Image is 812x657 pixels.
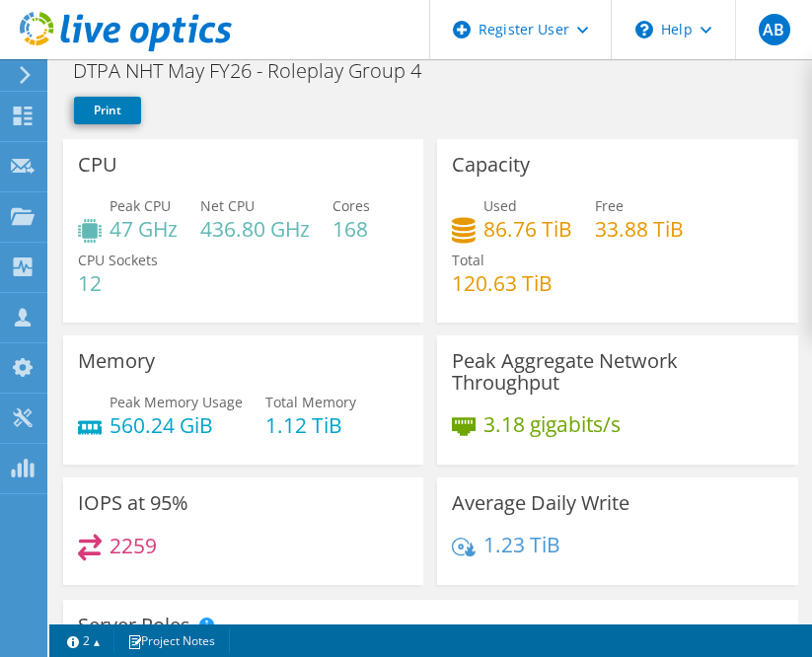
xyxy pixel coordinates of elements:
[452,154,530,176] h3: Capacity
[110,535,157,556] h4: 2259
[452,492,629,514] h3: Average Daily Write
[78,492,188,514] h3: IOPS at 95%
[595,218,684,240] h4: 33.88 TiB
[483,413,621,435] h4: 3.18 gigabits/s
[483,196,517,215] span: Used
[452,251,484,269] span: Total
[452,272,553,294] h4: 120.63 TiB
[595,196,624,215] span: Free
[74,97,141,124] a: Print
[64,60,452,82] h1: DTPA NHT May FY26 - Roleplay Group 4
[452,350,782,394] h3: Peak Aggregate Network Throughput
[113,628,230,653] a: Project Notes
[78,251,158,269] span: CPU Sockets
[759,14,790,45] span: AB
[78,154,117,176] h3: CPU
[200,196,255,215] span: Net CPU
[110,414,243,436] h4: 560.24 GiB
[332,196,370,215] span: Cores
[78,350,155,372] h3: Memory
[635,21,653,38] svg: \n
[265,414,356,436] h4: 1.12 TiB
[78,272,158,294] h4: 12
[483,218,572,240] h4: 86.76 TiB
[110,196,171,215] span: Peak CPU
[483,534,560,555] h4: 1.23 TiB
[78,615,190,636] h3: Server Roles
[110,218,178,240] h4: 47 GHz
[110,393,243,411] span: Peak Memory Usage
[332,218,370,240] h4: 168
[200,218,310,240] h4: 436.80 GHz
[265,393,356,411] span: Total Memory
[53,628,114,653] a: 2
